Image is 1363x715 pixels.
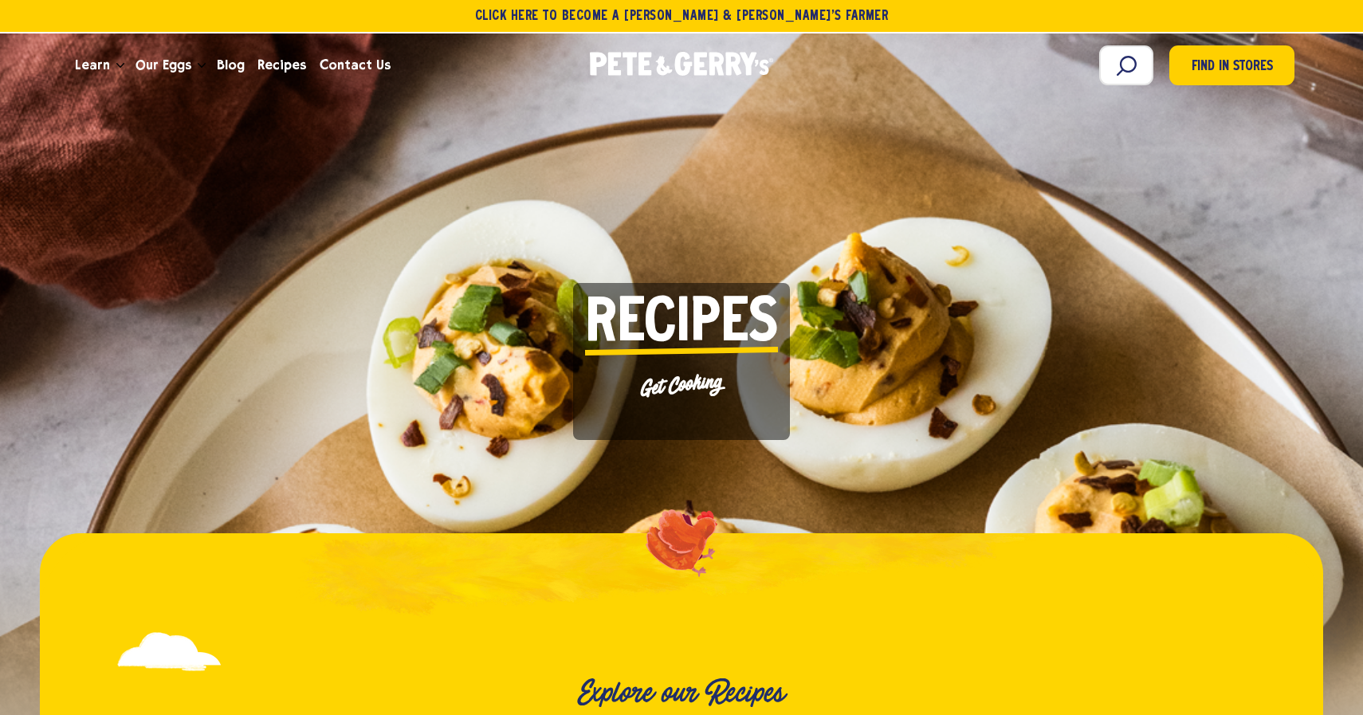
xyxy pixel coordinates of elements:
[1192,57,1273,78] span: Find in Stores
[129,44,198,87] a: Our Eggs
[136,55,191,75] span: Our Eggs
[217,55,245,75] span: Blog
[251,44,312,87] a: Recipes
[584,363,779,406] p: Get Cooking
[75,55,110,75] span: Learn
[1099,45,1153,85] input: Search
[210,44,251,87] a: Blog
[585,295,778,355] span: Recipes
[116,63,124,69] button: Open the dropdown menu for Learn
[320,55,391,75] span: Contact Us
[1169,45,1294,85] a: Find in Stores
[313,44,397,87] a: Contact Us
[257,55,306,75] span: Recipes
[198,63,206,69] button: Open the dropdown menu for Our Eggs
[69,44,116,87] a: Learn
